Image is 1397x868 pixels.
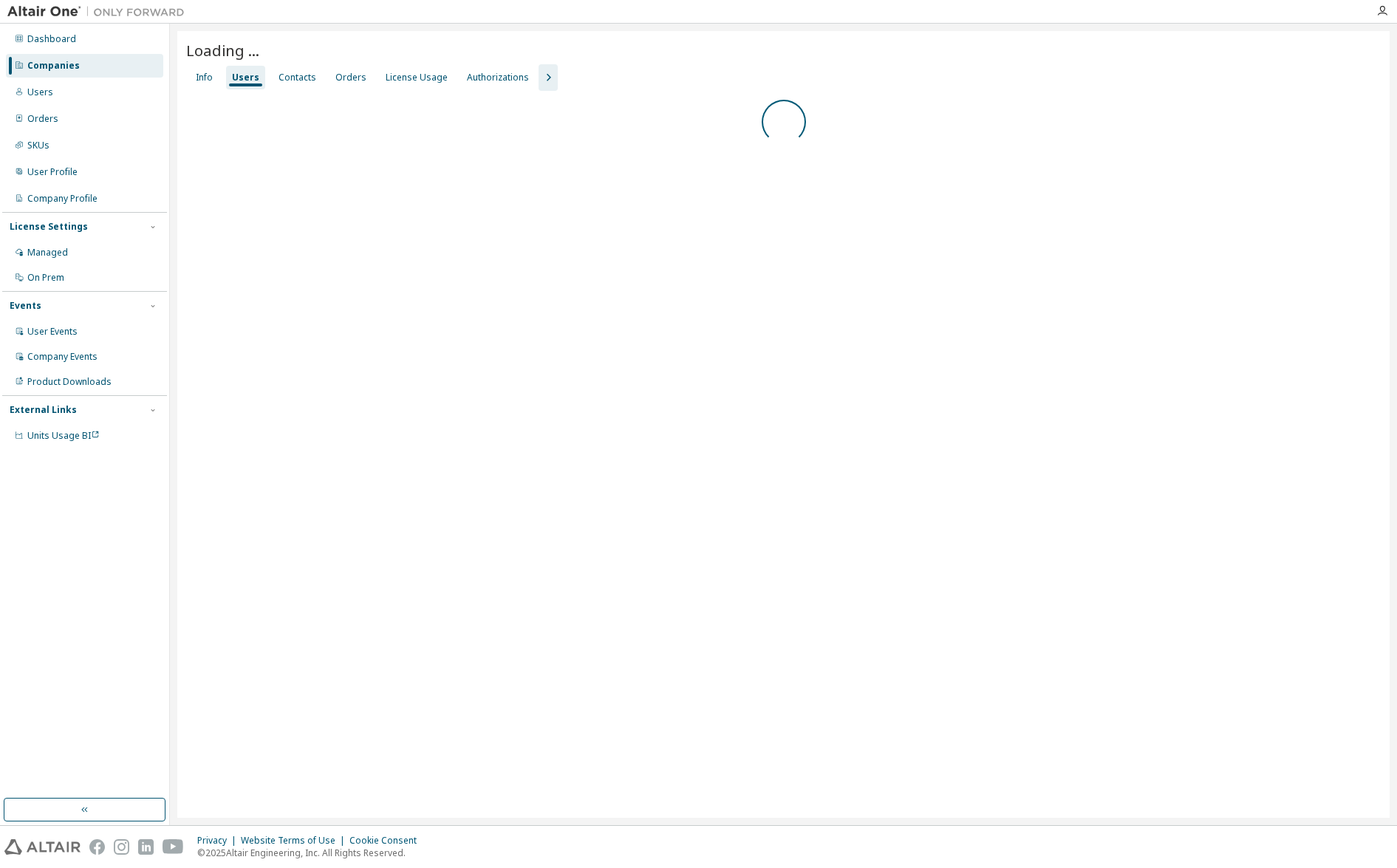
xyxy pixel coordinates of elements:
div: Orders [27,113,58,125]
div: User Events [27,326,78,338]
img: instagram.svg [114,839,129,855]
div: Events [10,300,41,312]
div: License Settings [10,221,88,233]
img: Altair One [7,4,192,19]
div: Privacy [197,835,241,847]
div: Contacts [279,72,316,83]
img: altair_logo.svg [4,839,81,855]
img: facebook.svg [89,839,105,855]
div: Company Profile [27,193,98,205]
img: linkedin.svg [138,839,154,855]
div: On Prem [27,272,64,284]
div: Managed [27,247,68,259]
div: Dashboard [27,33,76,45]
div: Info [196,72,213,83]
div: User Profile [27,166,78,178]
div: Product Downloads [27,376,112,388]
p: © 2025 Altair Engineering, Inc. All Rights Reserved. [197,847,426,859]
div: SKUs [27,140,49,151]
div: Orders [335,72,366,83]
div: License Usage [386,72,448,83]
div: Website Terms of Use [241,835,349,847]
div: External Links [10,404,77,416]
div: Cookie Consent [349,835,426,847]
span: Units Usage BI [27,429,100,442]
div: Users [232,72,259,83]
img: youtube.svg [163,839,184,855]
div: Companies [27,60,80,72]
div: Company Events [27,351,98,363]
span: Loading ... [186,40,259,61]
div: Users [27,86,53,98]
div: Authorizations [467,72,529,83]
